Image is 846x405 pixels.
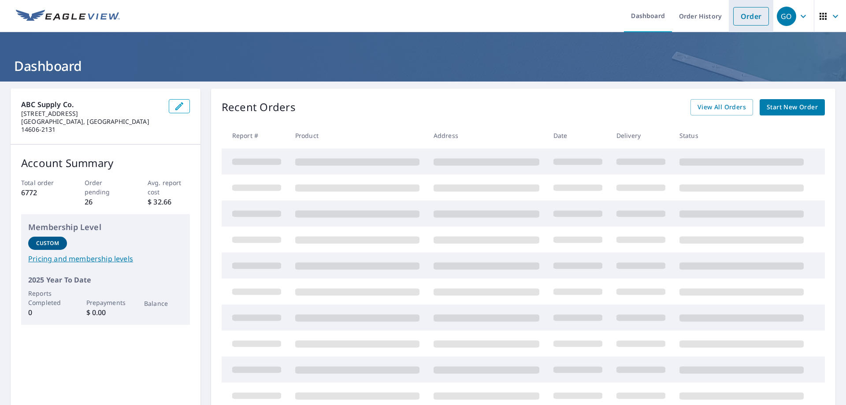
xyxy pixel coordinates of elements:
p: Total order [21,178,63,187]
p: Account Summary [21,155,190,171]
p: 0 [28,307,67,318]
p: [STREET_ADDRESS] [21,110,162,118]
p: 26 [85,197,127,207]
th: Date [546,123,609,149]
th: Address [427,123,546,149]
p: Balance [144,299,183,308]
a: Pricing and membership levels [28,253,183,264]
div: GO [777,7,796,26]
p: Membership Level [28,221,183,233]
p: $ 0.00 [86,307,125,318]
p: Avg. report cost [148,178,190,197]
p: Custom [36,239,59,247]
h1: Dashboard [11,57,835,75]
p: ABC Supply Co. [21,99,162,110]
span: View All Orders [698,102,746,113]
th: Delivery [609,123,672,149]
p: Recent Orders [222,99,296,115]
p: Reports Completed [28,289,67,307]
a: Start New Order [760,99,825,115]
p: 6772 [21,187,63,198]
p: Order pending [85,178,127,197]
a: View All Orders [690,99,753,115]
th: Product [288,123,427,149]
img: EV Logo [16,10,120,23]
span: Start New Order [767,102,818,113]
th: Status [672,123,811,149]
p: 2025 Year To Date [28,275,183,285]
p: $ 32.66 [148,197,190,207]
th: Report # [222,123,288,149]
a: Order [733,7,769,26]
p: [GEOGRAPHIC_DATA], [GEOGRAPHIC_DATA] 14606-2131 [21,118,162,134]
p: Prepayments [86,298,125,307]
